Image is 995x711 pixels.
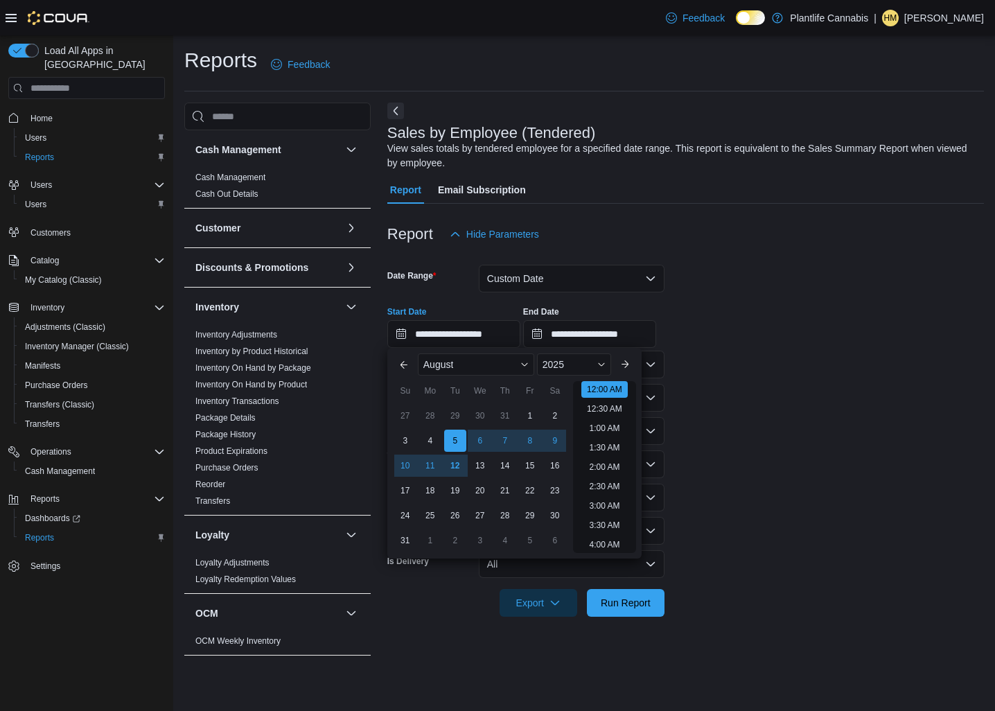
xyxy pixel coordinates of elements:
div: day-18 [419,480,441,502]
div: day-14 [494,455,516,477]
a: Transfers [19,416,65,432]
button: OCM [195,606,340,620]
button: Catalog [25,252,64,269]
button: Customer [343,220,360,236]
h1: Reports [184,46,257,74]
a: Product Expirations [195,446,267,456]
span: Loyalty Redemption Values [195,574,296,585]
span: Inventory On Hand by Package [195,362,311,374]
div: day-31 [494,405,516,427]
img: Cova [28,11,89,25]
button: Settings [3,556,170,576]
a: Reports [19,529,60,546]
div: day-11 [419,455,441,477]
div: Tu [444,380,466,402]
button: My Catalog (Classic) [14,270,170,290]
div: Button. Open the month selector. August is currently selected. [418,353,534,376]
a: Dashboards [19,510,86,527]
button: Manifests [14,356,170,376]
div: day-13 [469,455,491,477]
span: Inventory Adjustments [195,329,277,340]
div: day-17 [394,480,416,502]
button: Run Report [587,589,664,617]
span: Catalog [30,255,59,266]
div: day-3 [394,430,416,452]
span: Inventory [25,299,165,316]
li: 3:00 AM [583,498,625,514]
span: Transfers [25,419,60,430]
span: Users [25,177,165,193]
a: Feedback [265,51,335,78]
li: 2:30 AM [583,478,625,495]
button: Cash Management [343,141,360,158]
a: Manifests [19,358,66,374]
span: Inventory On Hand by Product [195,379,307,390]
span: Adjustments (Classic) [25,322,105,333]
div: day-4 [494,529,516,552]
button: Custom Date [479,265,664,292]
span: Export [508,589,569,617]
h3: Report [387,226,433,243]
button: Loyalty [343,527,360,543]
button: Reports [14,148,170,167]
div: day-6 [469,430,491,452]
div: day-1 [419,529,441,552]
a: Inventory On Hand by Product [195,380,307,389]
label: Start Date [387,306,427,317]
button: Inventory Manager (Classic) [14,337,170,356]
div: day-16 [544,455,566,477]
li: 1:30 AM [583,439,625,456]
span: Inventory [30,302,64,313]
a: Inventory Transactions [195,396,279,406]
h3: Cash Management [195,143,281,157]
span: Transfers [195,495,230,507]
div: day-31 [394,529,416,552]
span: Home [30,113,53,124]
span: Inventory by Product Historical [195,346,308,357]
div: day-7 [494,430,516,452]
button: Transfers [14,414,170,434]
span: Operations [25,444,165,460]
a: Package Details [195,413,256,423]
span: Customers [25,224,165,241]
span: Inventory Manager (Classic) [19,338,165,355]
span: Users [19,130,165,146]
div: day-28 [419,405,441,427]
h3: Sales by Employee (Tendered) [387,125,596,141]
span: Reorder [195,479,225,490]
button: Catalog [3,251,170,270]
a: Inventory On Hand by Package [195,363,311,373]
span: Manifests [19,358,165,374]
a: Settings [25,558,66,574]
div: day-25 [419,504,441,527]
button: Users [14,195,170,214]
div: Sa [544,380,566,402]
input: Press the down key to enter a popover containing a calendar. Press the escape key to close the po... [387,320,520,348]
span: Users [25,199,46,210]
span: My Catalog (Classic) [25,274,102,286]
span: Settings [30,561,60,572]
button: Reports [3,489,170,509]
button: Discounts & Promotions [195,261,340,274]
a: OCM Weekly Inventory [195,636,281,646]
span: HM [884,10,897,26]
div: day-28 [494,504,516,527]
ul: Time [573,381,636,553]
button: Adjustments (Classic) [14,317,170,337]
span: Run Report [601,596,651,610]
span: Cash Management [195,172,265,183]
div: Th [494,380,516,402]
a: Adjustments (Classic) [19,319,111,335]
label: Is Delivery [387,556,429,567]
h3: Discounts & Promotions [195,261,308,274]
div: day-30 [469,405,491,427]
span: Customers [30,227,71,238]
span: Email Subscription [438,176,526,204]
li: 1:00 AM [583,420,625,437]
span: Purchase Orders [19,377,165,394]
button: Next [387,103,404,119]
span: Cash Out Details [195,188,258,200]
span: Dashboards [25,513,80,524]
span: Feedback [683,11,725,25]
span: Package Details [195,412,256,423]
